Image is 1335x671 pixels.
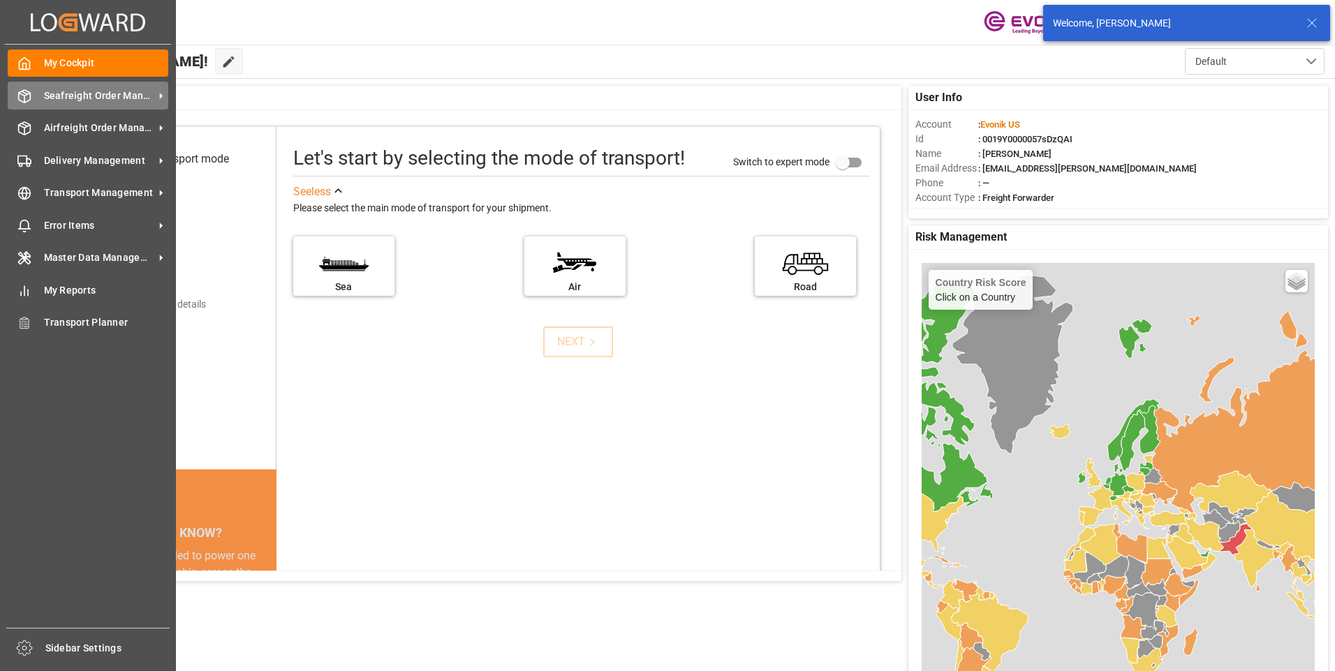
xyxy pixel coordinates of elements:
[915,132,978,146] span: Id
[531,280,619,294] div: Air
[293,183,331,200] div: See less
[978,163,1197,174] span: : [EMAIL_ADDRESS][PERSON_NAME][DOMAIN_NAME]
[8,276,168,303] a: My Reports
[44,218,154,233] span: Error Items
[44,315,169,330] span: Transport Planner
[44,283,169,298] span: My Reports
[978,149,1052,159] span: : [PERSON_NAME]
[915,161,978,176] span: Email Address
[915,117,978,132] span: Account
[44,153,154,168] span: Delivery Management
[915,229,1007,246] span: Risk Management
[978,193,1054,203] span: : Freight Forwarder
[978,134,1072,144] span: : 0019Y0000057sDzQAI
[543,326,613,357] button: NEXT
[915,146,978,161] span: Name
[936,277,1026,288] h4: Country Risk Score
[915,176,978,190] span: Phone
[915,89,962,106] span: User Info
[733,156,829,167] span: Switch to expert mode
[936,277,1026,303] div: Click on a Country
[984,10,1075,35] img: Evonik-brand-mark-Deep-Purple-RGB.jpeg_1700498283.jpeg
[293,200,870,217] div: Please select the main mode of transport for your shipment.
[978,178,989,188] span: : —
[762,280,849,294] div: Road
[44,186,154,200] span: Transport Management
[557,333,600,350] div: NEXT
[980,119,1020,130] span: Evonik US
[8,50,168,77] a: My Cockpit
[915,190,978,205] span: Account Type
[44,121,154,135] span: Airfreight Order Management
[8,309,168,336] a: Transport Planner
[978,119,1020,130] span: :
[257,548,276,665] button: next slide / item
[44,89,154,103] span: Seafreight Order Management
[300,280,388,294] div: Sea
[119,297,206,312] div: Add shipping details
[1185,48,1325,75] button: open menu
[1285,270,1308,292] a: Layers
[44,250,154,265] span: Master Data Management
[293,144,685,173] div: Let's start by selecting the mode of transport!
[1053,16,1293,31] div: Welcome, [PERSON_NAME]
[44,56,169,70] span: My Cockpit
[45,641,170,656] span: Sidebar Settings
[58,48,208,75] span: Hello [PERSON_NAME]!
[1195,54,1227,69] span: Default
